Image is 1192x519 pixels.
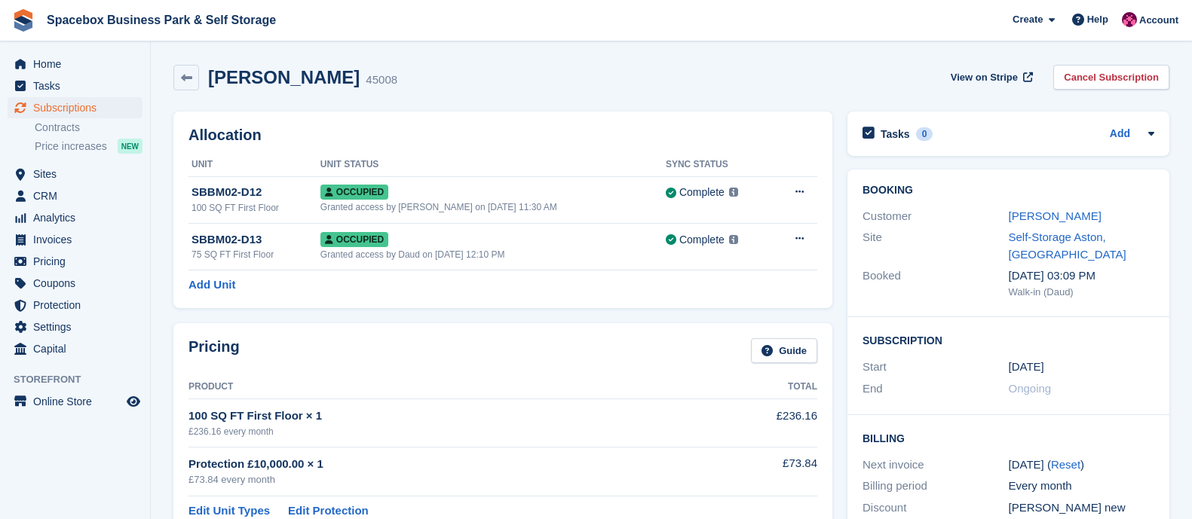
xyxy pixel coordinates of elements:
[863,430,1154,445] h2: Billing
[192,231,320,249] div: SBBM02-D13
[863,229,1009,263] div: Site
[8,75,142,96] a: menu
[1053,65,1169,90] a: Cancel Subscription
[320,185,388,200] span: Occupied
[1013,12,1043,27] span: Create
[863,359,1009,376] div: Start
[33,273,124,294] span: Coupons
[1122,12,1137,27] img: Avishka Chauhan
[729,188,738,197] img: icon-info-grey-7440780725fd019a000dd9b08b2336e03edf1995a4989e88bcd33f0948082b44.svg
[1087,12,1108,27] span: Help
[33,163,124,185] span: Sites
[863,332,1154,347] h2: Subscription
[863,267,1009,299] div: Booked
[729,235,738,244] img: icon-info-grey-7440780725fd019a000dd9b08b2336e03edf1995a4989e88bcd33f0948082b44.svg
[666,153,771,177] th: Sync Status
[8,185,142,206] a: menu
[1009,456,1155,474] div: [DATE] ( )
[33,316,124,337] span: Settings
[192,201,320,215] div: 100 SQ FT First Floor
[188,472,701,487] div: £73.84 every month
[8,391,142,412] a: menu
[124,392,142,411] a: Preview store
[1009,267,1155,285] div: [DATE] 03:09 PM
[188,408,701,425] div: 100 SQ FT First Floor × 1
[320,153,666,177] th: Unit Status
[1009,382,1052,395] span: Ongoing
[8,251,142,272] a: menu
[188,338,240,363] h2: Pricing
[192,248,320,261] div: 75 SQ FT First Floor
[33,53,124,75] span: Home
[12,9,35,32] img: stora-icon-8386f47178a22dfd0bd8f6a31ec36ba5ce8667c1dd55bd0f319d3a0aa187defe.svg
[8,316,142,337] a: menu
[35,121,142,135] a: Contracts
[33,251,124,272] span: Pricing
[863,208,1009,225] div: Customer
[33,207,124,228] span: Analytics
[188,425,701,438] div: £236.16 every month
[41,8,282,32] a: Spacebox Business Park & Self Storage
[188,153,320,177] th: Unit
[1009,499,1155,517] div: [PERSON_NAME] new
[881,127,910,141] h2: Tasks
[35,139,107,154] span: Price increases
[8,338,142,359] a: menu
[33,97,124,118] span: Subscriptions
[33,295,124,316] span: Protection
[33,338,124,359] span: Capital
[945,65,1036,90] a: View on Stripe
[188,127,817,144] h2: Allocation
[1110,126,1130,143] a: Add
[320,248,666,261] div: Granted access by Daud on [DATE] 12:10 PM
[8,273,142,294] a: menu
[366,72,397,89] div: 45008
[8,295,142,316] a: menu
[8,207,142,228] a: menu
[118,139,142,154] div: NEW
[320,200,666,214] div: Granted access by [PERSON_NAME] on [DATE] 11:30 AM
[8,97,142,118] a: menu
[701,399,817,447] td: £236.16
[33,391,124,412] span: Online Store
[1051,458,1080,471] a: Reset
[1139,13,1178,28] span: Account
[188,276,235,294] a: Add Unit
[1009,230,1126,261] a: Self-Storage Aston, [GEOGRAPHIC_DATA]
[8,53,142,75] a: menu
[33,185,124,206] span: CRM
[701,447,817,496] td: £73.84
[1009,478,1155,495] div: Every month
[701,375,817,399] th: Total
[679,232,725,248] div: Complete
[863,456,1009,474] div: Next invoice
[208,67,360,87] h2: [PERSON_NAME]
[863,380,1009,398] div: End
[320,232,388,247] span: Occupied
[863,185,1154,197] h2: Booking
[33,75,124,96] span: Tasks
[188,456,701,473] div: Protection £10,000.00 × 1
[35,138,142,154] a: Price increases NEW
[14,372,150,387] span: Storefront
[1009,285,1155,300] div: Walk-in (Daud)
[192,184,320,201] div: SBBM02-D12
[951,70,1018,85] span: View on Stripe
[916,127,933,141] div: 0
[863,499,1009,517] div: Discount
[8,229,142,250] a: menu
[8,163,142,185] a: menu
[1009,209,1102,222] a: [PERSON_NAME]
[751,338,817,363] a: Guide
[188,375,701,399] th: Product
[33,229,124,250] span: Invoices
[679,185,725,200] div: Complete
[863,478,1009,495] div: Billing period
[1009,359,1044,376] time: 2024-06-27 23:00:00 UTC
